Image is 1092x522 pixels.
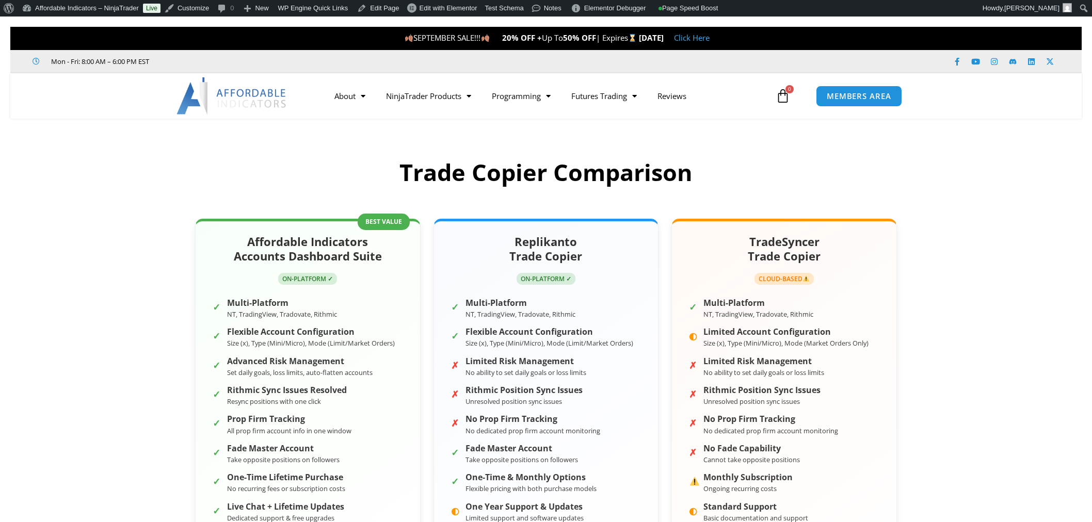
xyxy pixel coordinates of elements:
span: ✗ [689,386,698,395]
strong: Multi-Platform [703,298,813,308]
small: Unresolved position sync issues [703,397,800,406]
small: No dedicated prop firm account monitoring [465,426,600,435]
span: ✓ [451,444,460,453]
strong: [DATE] [639,32,664,43]
span: ◐ [451,502,460,512]
span: ✓ [689,299,698,308]
span: ✓ [213,386,222,395]
small: NT, TradingView, Tradovate, Rithmic [465,309,575,319]
iframe: Customer reviews powered by Trustpilot [164,56,318,67]
span: Mon - Fri: 8:00 AM – 6:00 PM EST [49,55,149,68]
strong: Rithmic Position Sync Issues [465,385,583,395]
img: ⚠ [803,275,809,282]
small: Size (x), Type (Mini/Micro), Mode (Limit/Market Orders) [465,338,633,348]
img: ⚠ [690,477,699,486]
span: ✓ [451,328,460,337]
strong: Advanced Risk Management [227,356,373,366]
span: Edit with Elementor [420,4,477,12]
strong: Limited Account Configuration [703,327,869,337]
span: ◐ [689,328,698,337]
img: 🍂 [481,34,489,42]
span: ✓ [213,328,222,337]
span: ✓ [213,444,222,453]
strong: One-Time & Monthly Options [465,472,597,482]
small: Cannot take opposite positions [703,455,800,464]
span: ✓ [213,299,222,308]
a: Click Here [674,32,710,43]
span: [PERSON_NAME] [1004,4,1059,12]
a: NinjaTrader Products [376,84,481,108]
small: NT, TradingView, Tradovate, Rithmic [703,309,813,319]
small: No recurring fees or subscription costs [227,484,345,493]
strong: 50% OFF [563,32,596,43]
span: ✓ [213,357,222,366]
small: NT, TradingView, Tradovate, Rithmic [227,309,337,319]
small: No ability to set daily goals or loss limits [703,368,824,377]
a: MEMBERS AREA [816,86,902,107]
strong: Flexible Account Configuration [227,327,395,337]
span: ✗ [451,357,460,366]
span: 0 [785,85,794,93]
a: Programming [481,84,561,108]
span: ◐ [689,502,698,512]
span: MEMBERS AREA [827,92,891,100]
strong: No Fade Capability [703,444,800,453]
small: Take opposite positions on followers [465,455,578,464]
strong: No Prop Firm Tracking [703,414,838,424]
small: No dedicated prop firm account monitoring [703,426,838,435]
nav: Menu [324,84,773,108]
a: Live [143,4,160,13]
span: ✗ [689,357,698,366]
strong: One-Time Lifetime Purchase [227,472,345,482]
strong: Multi-Platform [227,298,337,308]
a: About [324,84,376,108]
small: Resync positions with one click [227,397,321,406]
span: ✓ [213,502,222,512]
strong: Rithmic Position Sync Issues [703,385,821,395]
small: All prop firm account info in one window [227,426,351,435]
small: Unresolved position sync issues [465,397,562,406]
img: ⌛ [629,34,636,42]
h2: Affordable Indicators Accounts Dashboard Suite [208,234,407,264]
strong: Monthly Subscription [703,472,793,482]
a: 0 [760,81,806,111]
small: Flexible pricing with both purchase models [465,484,597,493]
img: 🍂 [405,34,413,42]
h2: TradeSyncer Trade Copier [685,234,884,264]
strong: Fade Master Account [465,444,578,453]
span: ✓ [213,415,222,424]
a: Futures Trading [561,84,647,108]
span: CLOUD-BASED [754,273,814,285]
strong: Flexible Account Configuration [465,327,633,337]
span: ON-PLATFORM ✓ [517,273,575,285]
span: ✓ [213,473,222,482]
small: No ability to set daily goals or loss limits [465,368,586,377]
strong: Live Chat + Lifetime Updates [227,502,344,512]
span: ✗ [689,415,698,424]
h2: Replikanto Trade Copier [447,234,646,264]
strong: Limited Risk Management [465,356,586,366]
strong: One Year Support & Updates [465,502,584,512]
span: ✗ [689,444,698,453]
span: ✗ [451,386,460,395]
strong: Multi-Platform [465,298,575,308]
small: Ongoing recurring costs [703,484,777,493]
span: ✓ [451,473,460,482]
strong: Prop Firm Tracking [227,414,351,424]
img: LogoAI | Affordable Indicators – NinjaTrader [176,77,287,115]
strong: Standard Support [703,502,808,512]
small: Take opposite positions on followers [227,455,340,464]
strong: Fade Master Account [227,444,340,453]
small: Size (x), Type (Mini/Micro), Mode (Market Orders Only) [703,338,869,348]
strong: No Prop Firm Tracking [465,414,600,424]
span: SEPTEMBER SALE!!! Up To | Expires [405,32,638,43]
small: Set daily goals, loss limits, auto-flatten accounts [227,368,373,377]
small: Size (x), Type (Mini/Micro), Mode (Limit/Market Orders) [227,338,395,348]
span: ✗ [451,415,460,424]
strong: Limited Risk Management [703,356,824,366]
h2: Trade Copier Comparison [15,157,1077,188]
a: Reviews [647,84,697,108]
span: ON-PLATFORM ✓ [278,273,337,285]
strong: Rithmic Sync Issues Resolved [227,385,347,395]
span: ✓ [451,299,460,308]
